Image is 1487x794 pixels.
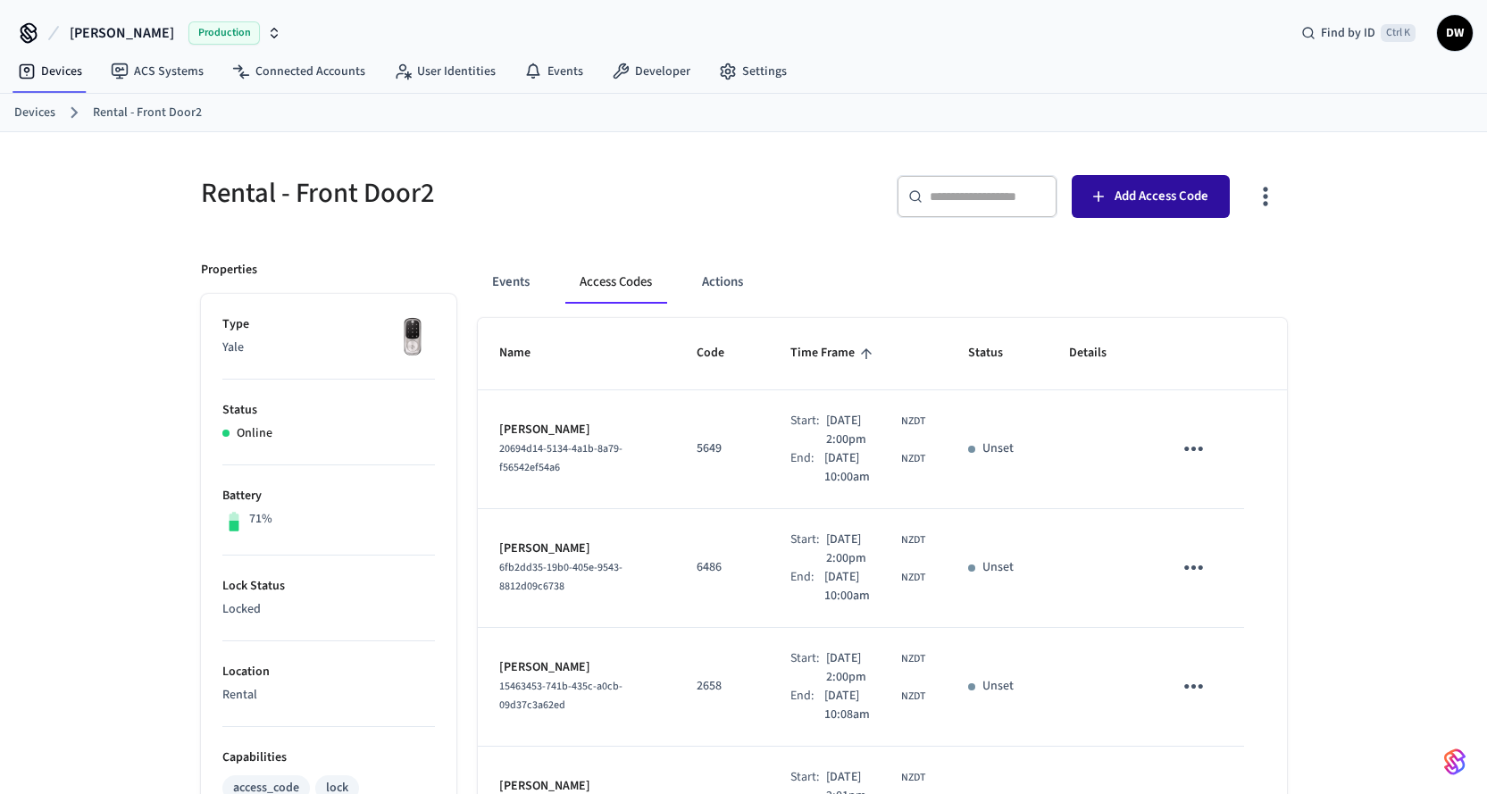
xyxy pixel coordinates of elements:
[824,449,898,487] span: [DATE] 10:00am
[901,689,925,705] span: NZDT
[790,568,824,606] div: End:
[901,451,925,467] span: NZDT
[565,261,666,304] button: Access Codes
[1115,185,1208,208] span: Add Access Code
[390,315,435,360] img: Yale Assure Touchscreen Wifi Smart Lock, Satin Nickel, Front
[249,510,272,529] p: 71%
[826,531,898,568] span: [DATE] 2:00pm
[790,412,826,449] div: Start:
[499,339,554,367] span: Name
[901,414,925,430] span: NZDT
[824,568,925,606] div: Pacific/Auckland
[499,679,622,713] span: 15463453-741b-435c-a0cb-09d37c3a62ed
[222,338,435,357] p: Yale
[982,558,1014,577] p: Unset
[982,677,1014,696] p: Unset
[826,412,898,449] span: [DATE] 2:00pm
[824,568,898,606] span: [DATE] 10:00am
[499,539,654,558] p: [PERSON_NAME]
[826,412,926,449] div: Pacific/Auckland
[982,439,1014,458] p: Unset
[968,339,1026,367] span: Status
[1381,24,1416,42] span: Ctrl K
[1437,15,1473,51] button: DW
[790,687,824,724] div: End:
[826,531,926,568] div: Pacific/Auckland
[218,55,380,88] a: Connected Accounts
[96,55,218,88] a: ACS Systems
[201,175,733,212] h5: Rental - Front Door2
[1069,339,1130,367] span: Details
[1321,24,1375,42] span: Find by ID
[901,532,925,548] span: NZDT
[222,663,435,681] p: Location
[824,687,898,724] span: [DATE] 10:08am
[237,424,272,443] p: Online
[1444,748,1466,776] img: SeamLogoGradient.69752ec5.svg
[222,600,435,619] p: Locked
[222,577,435,596] p: Lock Status
[1287,17,1430,49] div: Find by IDCtrl K
[188,21,260,45] span: Production
[826,649,926,687] div: Pacific/Auckland
[4,55,96,88] a: Devices
[478,261,544,304] button: Events
[901,651,925,667] span: NZDT
[70,22,174,44] span: [PERSON_NAME]
[790,531,826,568] div: Start:
[499,658,654,677] p: [PERSON_NAME]
[201,261,257,280] p: Properties
[510,55,597,88] a: Events
[93,104,202,122] a: Rental - Front Door2
[14,104,55,122] a: Devices
[499,560,622,594] span: 6fb2dd35-19b0-405e-9543-8812d09c6738
[222,686,435,705] p: Rental
[697,677,748,696] p: 2658
[1439,17,1471,49] span: DW
[222,315,435,334] p: Type
[222,748,435,767] p: Capabilities
[790,449,824,487] div: End:
[697,558,748,577] p: 6486
[478,261,1287,304] div: ant example
[824,449,925,487] div: Pacific/Auckland
[901,770,925,786] span: NZDT
[790,339,878,367] span: Time Frame
[705,55,801,88] a: Settings
[697,439,748,458] p: 5649
[688,261,757,304] button: Actions
[597,55,705,88] a: Developer
[1072,175,1230,218] button: Add Access Code
[380,55,510,88] a: User Identities
[824,687,925,724] div: Pacific/Auckland
[222,487,435,506] p: Battery
[499,441,622,475] span: 20694d14-5134-4a1b-8a79-f56542ef54a6
[697,339,748,367] span: Code
[901,570,925,586] span: NZDT
[826,649,898,687] span: [DATE] 2:00pm
[499,421,654,439] p: [PERSON_NAME]
[790,649,826,687] div: Start:
[222,401,435,420] p: Status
